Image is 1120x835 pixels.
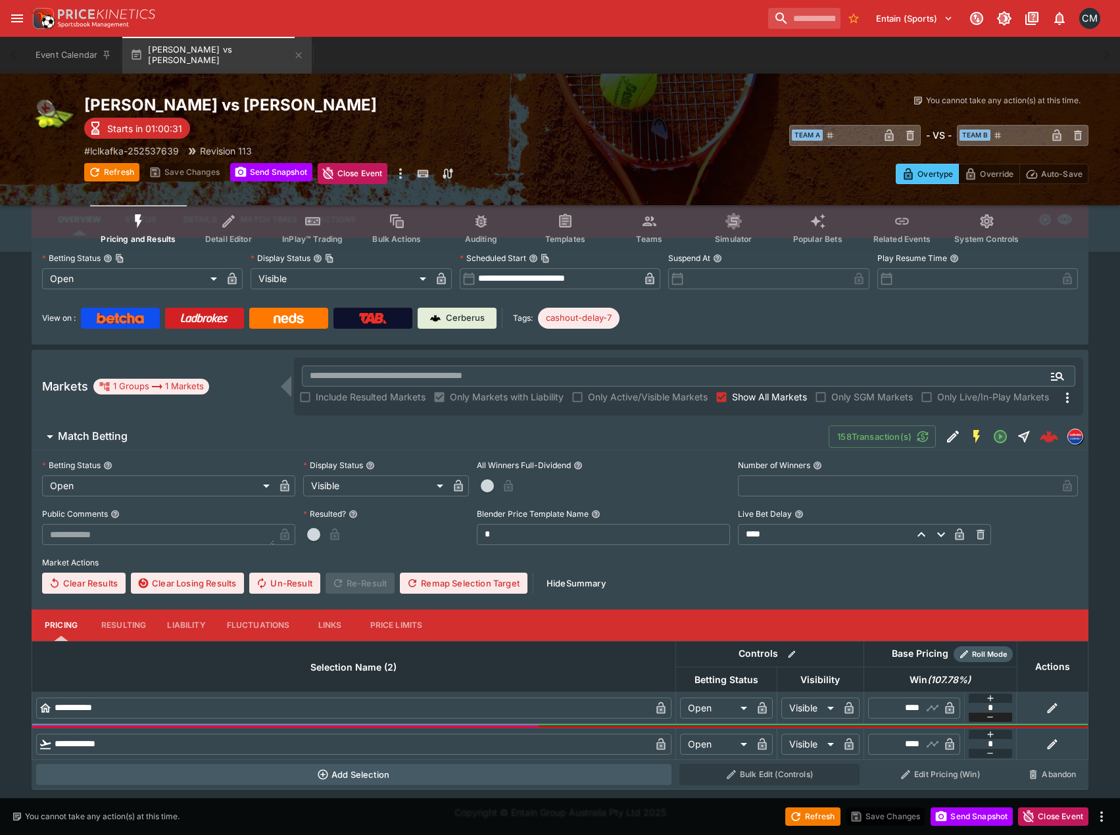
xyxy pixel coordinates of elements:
[303,508,346,519] p: Resulted?
[42,573,126,594] button: Clear Results
[926,128,952,142] h6: - VS -
[992,7,1016,30] button: Toggle light/dark mode
[1075,4,1104,33] button: Cameron Matheson
[200,144,252,158] p: Revision 113
[325,254,334,263] button: Copy To Clipboard
[477,460,571,471] p: All Winners Full-Dividend
[42,379,88,394] h5: Markets
[843,8,864,29] button: No Bookmarks
[680,734,752,755] div: Open
[393,163,408,184] button: more
[1048,7,1071,30] button: Notifications
[84,163,139,181] button: Refresh
[954,646,1013,662] div: Show/hide Price Roll mode configuration.
[887,646,954,662] div: Base Pricing
[103,461,112,470] button: Betting Status
[42,508,108,519] p: Public Comments
[90,205,1029,252] div: Event type filters
[460,252,526,264] p: Scheduled Start
[249,573,320,594] button: Un-Result
[400,573,527,594] button: Remap Selection Target
[1019,164,1088,184] button: Auto-Save
[29,5,55,32] img: PriceKinetics Logo
[538,312,620,325] span: cashout-delay-7
[5,7,29,30] button: open drawer
[931,807,1013,826] button: Send Snapshot
[783,646,800,663] button: Bulk edit
[326,573,395,594] span: Re-Result
[1017,641,1088,692] th: Actions
[786,672,854,688] span: Visibility
[359,313,387,323] img: TabNZ
[1059,390,1075,406] svg: More
[58,429,128,443] h6: Match Betting
[738,460,810,471] p: Number of Winners
[99,379,204,394] div: 1 Groups 1 Markets
[84,144,179,158] p: Copy To Clipboard
[42,308,76,329] label: View on :
[867,764,1013,785] button: Edit Pricing (Win)
[980,167,1013,181] p: Override
[32,95,74,137] img: tennis.png
[1079,8,1100,29] div: Cameron Matheson
[36,764,672,785] button: Add Selection
[781,734,839,755] div: Visible
[58,22,129,28] img: Sportsbook Management
[967,649,1013,660] span: Roll Mode
[1021,764,1084,785] button: Abandon
[785,807,840,826] button: Refresh
[781,698,839,719] div: Visible
[927,672,971,688] em: ( 107.78 %)
[101,234,176,244] span: Pricing and Results
[960,130,990,141] span: Team B
[1046,364,1069,388] button: Open
[216,609,301,641] button: Fluctuations
[1068,429,1083,444] img: lclkafka
[954,234,1019,244] span: System Controls
[831,390,913,404] span: Only SGM Markets
[1067,429,1083,444] div: lclkafka
[513,308,533,329] label: Tags:
[668,252,710,264] p: Suspend At
[675,641,864,667] th: Controls
[958,164,1019,184] button: Override
[446,312,485,325] p: Cerberus
[877,252,947,264] p: Play Resume Time
[950,254,959,263] button: Play Resume Time
[965,425,988,448] button: SGM Enabled
[25,811,180,823] p: You cannot take any action(s) at this time.
[768,8,840,29] input: search
[318,163,388,184] button: Close Event
[122,37,312,74] button: [PERSON_NAME] vs [PERSON_NAME]
[926,95,1081,107] p: You cannot take any action(s) at this time.
[715,234,752,244] span: Simulator
[545,234,585,244] span: Templates
[430,313,441,323] img: Cerberus
[573,461,583,470] button: All Winners Full-Dividend
[1094,809,1109,824] button: more
[794,510,804,519] button: Live Bet Delay
[230,163,312,181] button: Send Snapshot
[1040,427,1058,446] div: 72892f79-9361-41ae-a3e3-5d9eb6e9e438
[32,609,91,641] button: Pricing
[32,423,829,450] button: Match Betting
[372,234,421,244] span: Bulk Actions
[896,164,1088,184] div: Start From
[301,609,360,641] button: Links
[1012,425,1036,448] button: Straight
[793,234,842,244] span: Popular Bets
[873,234,931,244] span: Related Events
[868,8,961,29] button: Select Tenant
[477,508,589,519] p: Blender Price Template Name
[917,167,953,181] p: Overtype
[738,508,792,519] p: Live Bet Delay
[349,510,358,519] button: Resulted?
[588,390,708,404] span: Only Active/Visible Markets
[28,37,120,74] button: Event Calendar
[282,234,343,244] span: InPlay™ Trading
[732,390,807,404] span: Show All Markets
[538,308,620,329] div: Betting Target: cerberus
[91,609,157,641] button: Resulting
[937,390,1049,404] span: Only Live/In-Play Markets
